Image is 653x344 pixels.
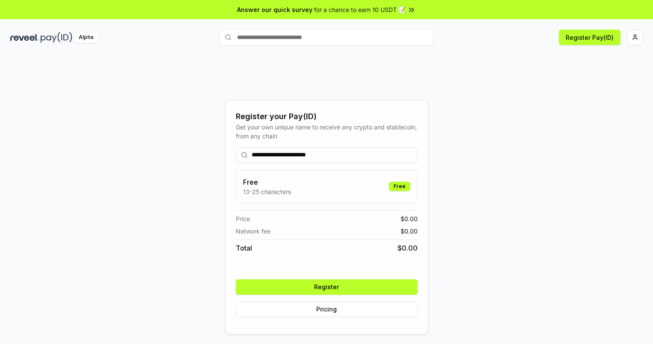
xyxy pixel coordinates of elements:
[389,182,410,191] div: Free
[243,187,291,196] p: 13-25 characters
[236,243,252,253] span: Total
[314,5,406,14] span: for a chance to earn 10 USDT 📝
[236,279,418,295] button: Register
[236,302,418,317] button: Pricing
[74,32,98,43] div: Alpha
[236,214,250,223] span: Price
[398,243,418,253] span: $ 0.00
[401,214,418,223] span: $ 0.00
[243,177,291,187] h3: Free
[559,30,620,45] button: Register Pay(ID)
[41,32,72,43] img: pay_id
[237,5,312,14] span: Answer our quick survey
[236,227,270,236] span: Network fee
[236,123,418,141] div: Get your own unique name to receive any crypto and stablecoin, from any chain
[10,32,39,43] img: reveel_dark
[236,111,418,123] div: Register your Pay(ID)
[401,227,418,236] span: $ 0.00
